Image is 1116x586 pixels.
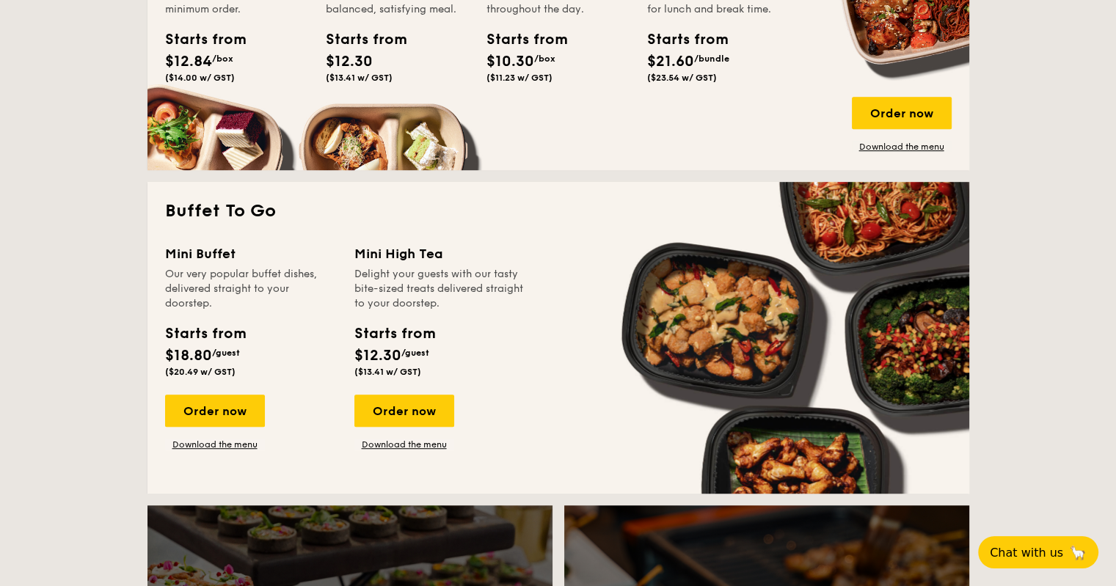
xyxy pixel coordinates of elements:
button: Chat with us🦙 [978,536,1098,568]
div: Delight your guests with our tasty bite-sized treats delivered straight to your doorstep. [354,267,526,311]
span: ($23.54 w/ GST) [647,73,717,83]
span: 🦙 [1069,544,1087,561]
span: $21.60 [647,53,694,70]
span: Chat with us [990,546,1063,560]
span: ($11.23 w/ GST) [486,73,552,83]
span: $12.84 [165,53,212,70]
a: Download the menu [354,439,454,450]
div: Mini High Tea [354,243,526,264]
span: /bundle [694,54,729,64]
div: Starts from [326,29,392,51]
div: Starts from [165,323,245,345]
span: /box [212,54,233,64]
span: /guest [401,348,429,358]
span: $12.30 [326,53,373,70]
div: Order now [165,395,265,427]
div: Mini Buffet [165,243,337,264]
div: Starts from [486,29,552,51]
div: Our very popular buffet dishes, delivered straight to your doorstep. [165,267,337,311]
div: Starts from [165,29,231,51]
span: /guest [212,348,240,358]
span: ($13.41 w/ GST) [354,367,421,377]
span: $12.30 [354,347,401,365]
h2: Buffet To Go [165,199,952,223]
span: $10.30 [486,53,534,70]
span: $18.80 [165,347,212,365]
div: Order now [354,395,454,427]
span: /box [534,54,555,64]
span: ($20.49 w/ GST) [165,367,236,377]
div: Starts from [647,29,713,51]
span: ($14.00 w/ GST) [165,73,235,83]
a: Download the menu [165,439,265,450]
span: ($13.41 w/ GST) [326,73,393,83]
div: Starts from [354,323,434,345]
a: Download the menu [852,141,952,153]
div: Order now [852,97,952,129]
